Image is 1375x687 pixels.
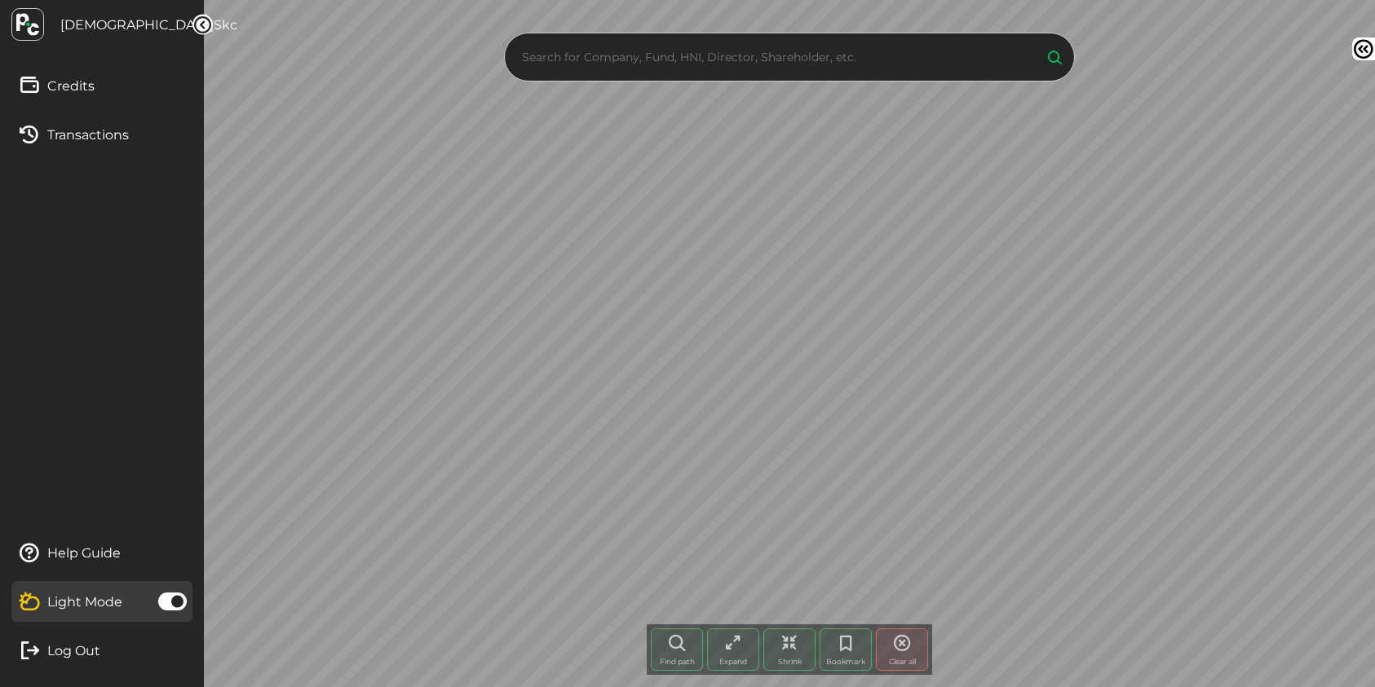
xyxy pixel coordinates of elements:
[47,545,121,561] span: Help Guide
[214,17,237,33] span: Skc
[47,643,100,658] span: Log Out
[60,17,214,33] span: [DEMOGRAPHIC_DATA]
[11,8,44,41] img: logo
[47,78,95,94] span: Credits
[11,630,192,671] a: Log Out
[47,594,122,610] span: Light Mode
[47,127,129,143] span: Transactions
[518,45,1030,69] input: Search for Company, Fund, HNI, Director, Shareholder, etc.
[889,657,916,666] span: Clear all
[778,657,802,666] span: Shrink
[826,657,865,666] span: Bookmark
[660,657,695,666] span: Find path
[719,657,747,666] span: Expand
